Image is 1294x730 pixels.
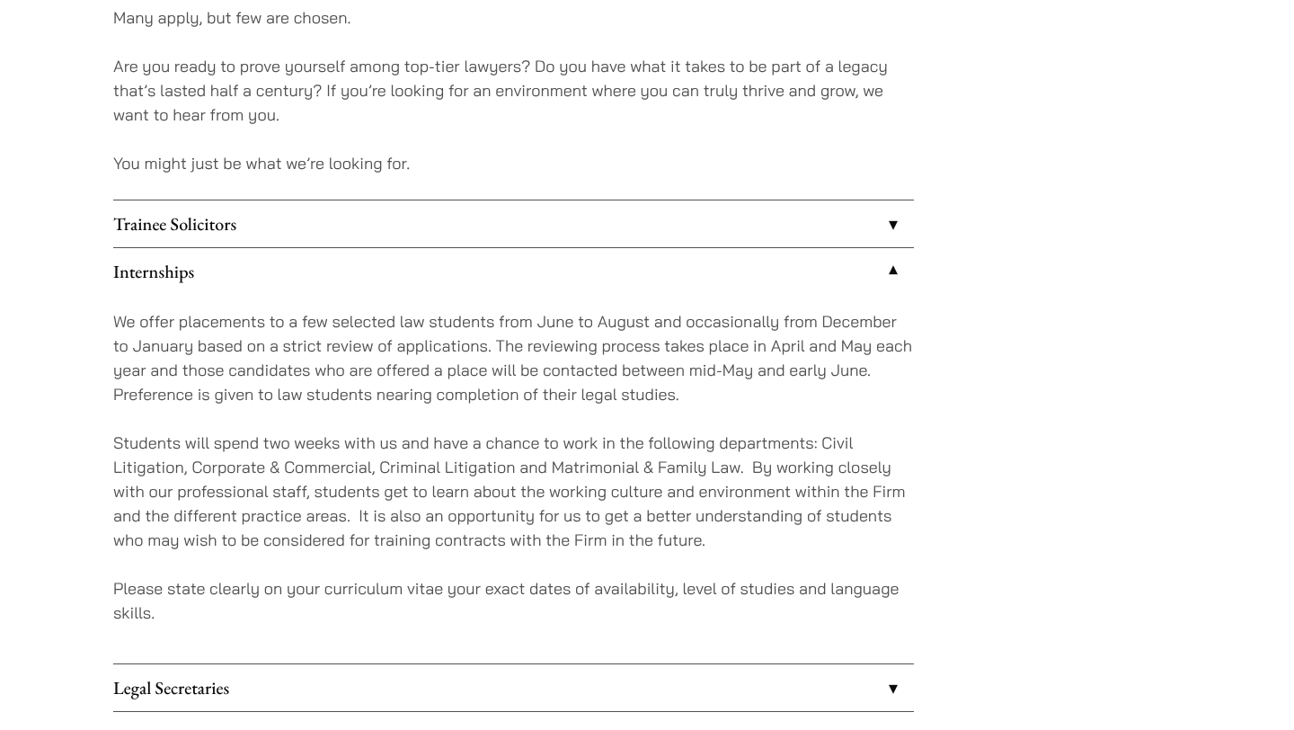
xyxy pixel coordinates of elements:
[113,431,914,552] p: Students will spend two weeks with us and have a chance to work in the following departments: Civ...
[113,5,914,30] p: Many apply, but few are chosen.
[113,54,914,127] p: Are you ready to prove yourself among top-tier lawyers? Do you have what it takes to be part of a...
[113,309,914,406] p: We offer placements to a few selected law students from June to August and occasionally from Dece...
[113,248,914,295] a: Internships
[113,576,914,625] p: Please state clearly on your curriculum vitae your exact dates of availability, level of studies ...
[113,151,914,175] p: You might just be what we’re looking for.
[113,664,914,711] a: Legal Secretaries
[113,200,914,247] a: Trainee Solicitors
[113,295,914,663] div: Internships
